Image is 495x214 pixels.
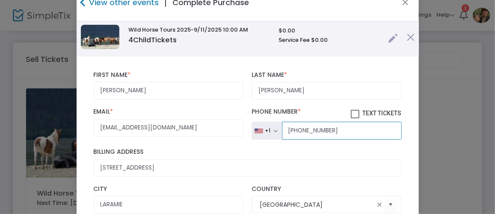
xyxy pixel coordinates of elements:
input: Select Country [260,200,374,209]
input: Billing Address [94,159,402,177]
h6: $0.00 [279,27,379,34]
span: clear [375,199,385,210]
input: Email [94,119,243,137]
span: Child [128,35,177,45]
h6: Service Fee $0.00 [279,37,379,44]
span: 4 [128,35,133,45]
label: First Name [94,71,243,79]
button: +1 [252,122,282,140]
button: Select [385,196,397,214]
label: Country [252,185,401,193]
div: +1 [265,127,270,134]
input: Last Name [252,82,401,100]
span: Text Tickets [363,110,402,117]
img: cross.png [407,33,415,41]
label: Billing Address [94,148,402,156]
input: City [94,196,243,214]
label: Last Name [252,71,401,79]
img: 638469830704643389OnTopoftheWorldPanoramic.jpg [81,25,119,49]
span: -9/11/2025 10:00 AM [191,26,248,34]
label: Phone Number [252,108,401,118]
label: Email [94,108,243,116]
h6: Wild Horse Tours 2025 [128,26,270,33]
label: City [94,185,243,193]
span: Tickets [151,35,177,45]
input: Phone Number [282,122,401,140]
input: First Name [94,82,243,100]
